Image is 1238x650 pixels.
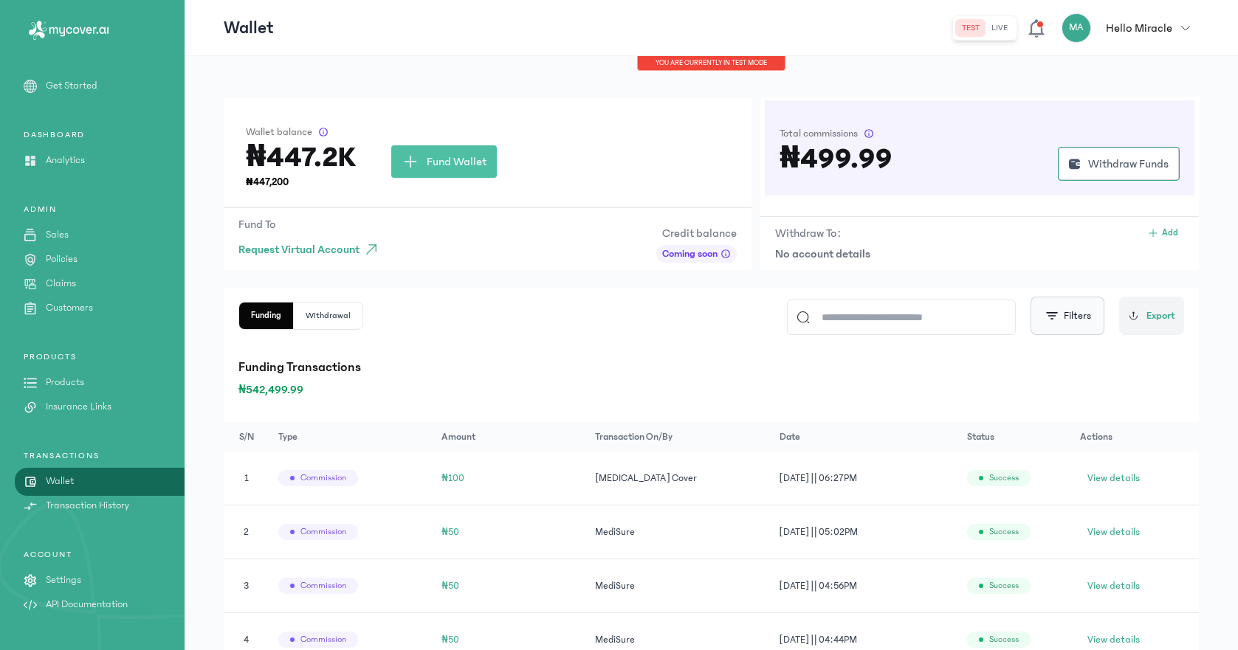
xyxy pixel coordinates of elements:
p: Wallet [224,16,274,40]
th: Transaction on/by [586,422,770,452]
p: Sales [46,227,69,243]
span: Request Virtual Account [238,241,360,258]
span: success [989,634,1019,646]
p: Analytics [46,153,85,168]
td: MediSure [586,559,770,613]
button: MAHello Miracle [1062,13,1199,43]
span: Export [1146,308,1175,324]
span: View details [1087,632,1140,647]
h3: ₦447.2K [246,145,356,169]
p: Customers [46,300,93,316]
span: Commission [300,634,346,646]
span: Coming soon [662,246,718,261]
p: Policies [46,252,78,267]
span: 3 [244,581,249,591]
span: 1 [244,473,249,483]
button: Add [1141,224,1184,242]
h3: ₦499.99 [780,147,893,170]
span: Commission [300,472,346,484]
span: Commission [300,580,346,592]
button: View details [1080,574,1147,598]
th: Amount [433,422,586,452]
span: ₦50 [441,527,459,537]
div: You are currently in TEST MODE [637,56,785,71]
td: MediSure [586,505,770,559]
td: [DATE] || 04:56PM [771,559,959,613]
th: Actions [1071,422,1199,452]
th: S/N [224,422,269,452]
p: Fund To [238,215,386,233]
span: Withdraw Funds [1088,155,1169,173]
p: API Documentation [46,597,128,612]
p: ₦447,200 [246,175,356,190]
span: 4 [244,635,249,645]
button: Export [1119,297,1184,335]
span: success [989,526,1019,538]
th: Status [958,422,1070,452]
span: ₦50 [441,635,459,645]
button: View details [1080,466,1147,490]
th: Date [771,422,959,452]
button: View details [1080,520,1147,544]
span: success [989,472,1019,484]
span: Fund Wallet [427,153,486,170]
p: Settings [46,573,81,588]
button: test [956,19,986,37]
span: success [989,580,1019,592]
button: Withdraw Funds [1058,147,1180,181]
div: MA [1062,13,1091,43]
span: Total commissions [780,126,858,141]
p: Hello Miracle [1106,19,1172,37]
p: Get Started [46,78,97,94]
span: ₦50 [441,581,459,591]
span: Wallet balance [246,125,312,139]
span: ₦100 [441,473,464,483]
button: Withdrawal [294,302,362,329]
th: Type [269,422,433,452]
span: Add [1162,227,1178,239]
span: View details [1087,471,1140,485]
p: Wallet [46,474,74,489]
p: Transaction History [46,498,129,514]
p: Insurance Links [46,399,111,415]
p: Credit balance [656,224,737,242]
span: 2 [244,527,249,537]
p: Funding Transactions [238,357,1184,378]
td: [DATE] || 06:27PM [771,452,959,505]
p: Products [46,375,84,390]
span: View details [1087,578,1140,593]
p: No account details [775,245,1184,263]
td: [DATE] || 05:02PM [771,505,959,559]
button: Request Virtual Account [238,236,386,263]
p: ₦542,499.99 [238,381,1184,398]
span: View details [1087,525,1140,539]
span: Commission [300,526,346,538]
button: Filters [1031,297,1104,335]
p: Withdraw To: [775,224,841,242]
button: Funding [239,302,294,329]
td: [MEDICAL_DATA] Cover [586,452,770,505]
button: Fund Wallet [391,145,497,178]
p: Claims [46,276,76,291]
button: live [986,19,1014,37]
